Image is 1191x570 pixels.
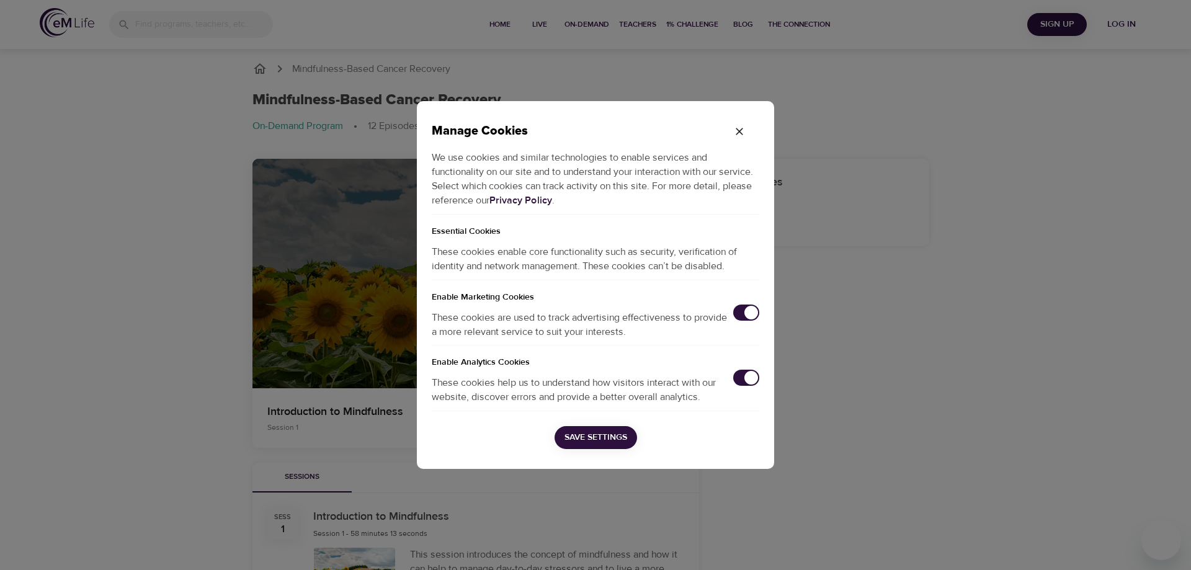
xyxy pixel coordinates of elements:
h5: Enable Analytics Cookies [432,345,759,370]
p: We use cookies and similar technologies to enable services and functionality on our site and to u... [432,141,759,214]
p: These cookies help us to understand how visitors interact with our website, discover errors and p... [432,376,733,404]
p: Essential Cookies [432,215,759,239]
p: These cookies enable core functionality such as security, verification of identity and network ma... [432,239,759,280]
a: Privacy Policy [489,194,552,207]
button: Save Settings [555,426,637,449]
h5: Enable Marketing Cookies [432,280,759,305]
span: Save Settings [564,430,627,445]
p: Manage Cookies [432,121,720,141]
p: These cookies are used to track advertising effectiveness to provide a more relevant service to s... [432,311,733,339]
